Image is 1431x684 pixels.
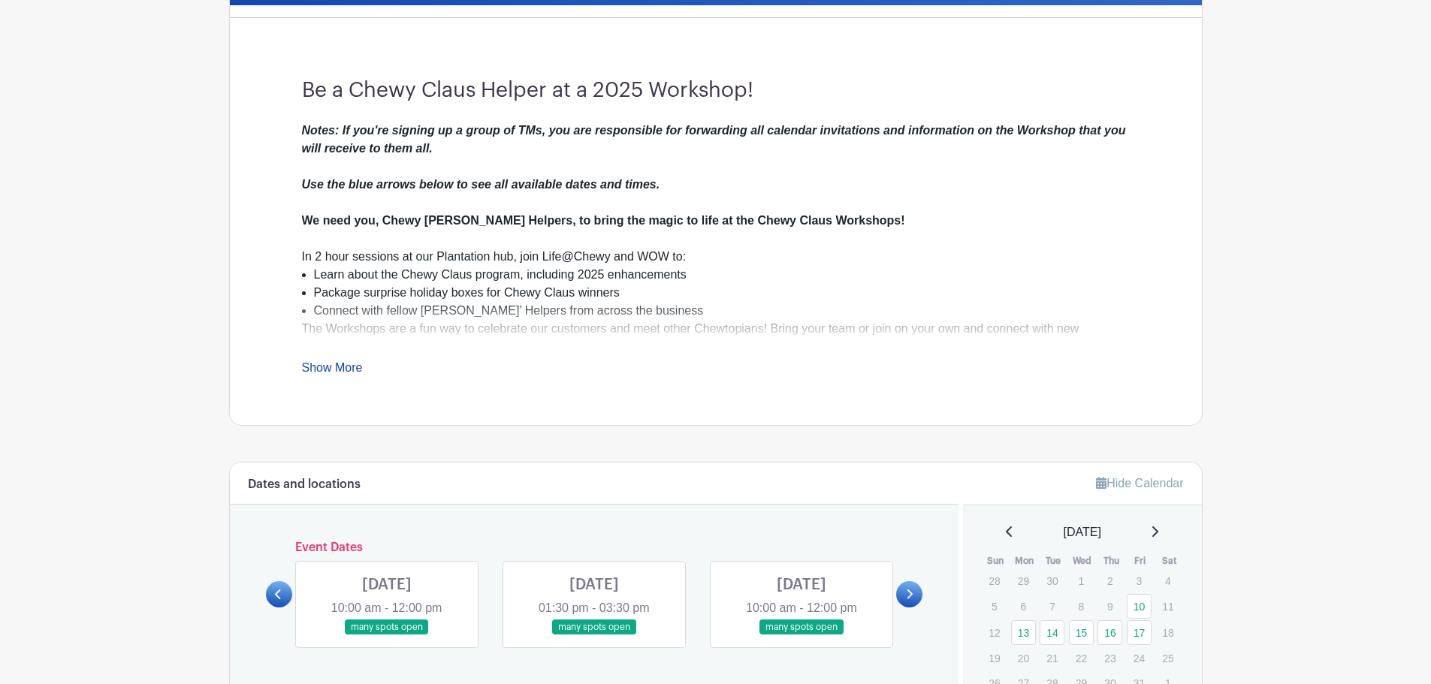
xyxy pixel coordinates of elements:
[1155,553,1184,568] th: Sat
[314,266,1130,284] li: Learn about the Chewy Claus program, including 2025 enhancements
[292,541,897,555] h6: Event Dates
[1155,646,1180,670] p: 25
[302,361,363,380] a: Show More
[982,621,1007,644] p: 12
[1039,553,1068,568] th: Tue
[1040,569,1064,592] p: 30
[1097,620,1122,645] a: 16
[1155,569,1180,592] p: 4
[1127,620,1152,645] a: 17
[1011,595,1036,618] p: 6
[314,302,1130,320] li: Connect with fellow [PERSON_NAME]’ Helpers from across the business
[1064,523,1101,541] span: [DATE]
[981,553,1010,568] th: Sun
[1010,553,1040,568] th: Mon
[1011,646,1036,670] p: 20
[1069,646,1094,670] p: 22
[1155,595,1180,618] p: 11
[1068,553,1097,568] th: Wed
[1127,594,1152,619] a: 10
[302,78,1130,104] h3: Be a Chewy Claus Helper at a 2025 Workshop!
[1069,569,1094,592] p: 1
[302,214,905,227] strong: We need you, Chewy [PERSON_NAME] Helpers, to bring the magic to life at the Chewy Claus Workshops!
[1127,569,1152,592] p: 3
[1097,595,1122,618] p: 9
[1097,569,1122,592] p: 2
[1040,595,1064,618] p: 7
[248,478,361,492] h6: Dates and locations
[1011,569,1036,592] p: 29
[982,569,1007,592] p: 28
[982,595,1007,618] p: 5
[314,284,1130,302] li: Package surprise holiday boxes for Chewy Claus winners
[982,646,1007,670] p: 19
[1097,553,1126,568] th: Thu
[1069,595,1094,618] p: 8
[302,248,1130,266] div: In 2 hour sessions at our Plantation hub, join Life@Chewy and WOW to:
[1096,477,1183,490] a: Hide Calendar
[302,124,1126,191] em: Notes: If you're signing up a group of TMs, you are responsible for forwarding all calendar invit...
[1040,620,1064,645] a: 14
[1069,620,1094,645] a: 15
[1097,646,1122,670] p: 23
[1011,620,1036,645] a: 13
[302,320,1130,446] div: The Workshops are a fun way to celebrate our customers and meet other Chewtopians! Bring your tea...
[1126,553,1155,568] th: Fri
[1040,646,1064,670] p: 21
[1127,646,1152,670] p: 24
[1155,621,1180,644] p: 18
